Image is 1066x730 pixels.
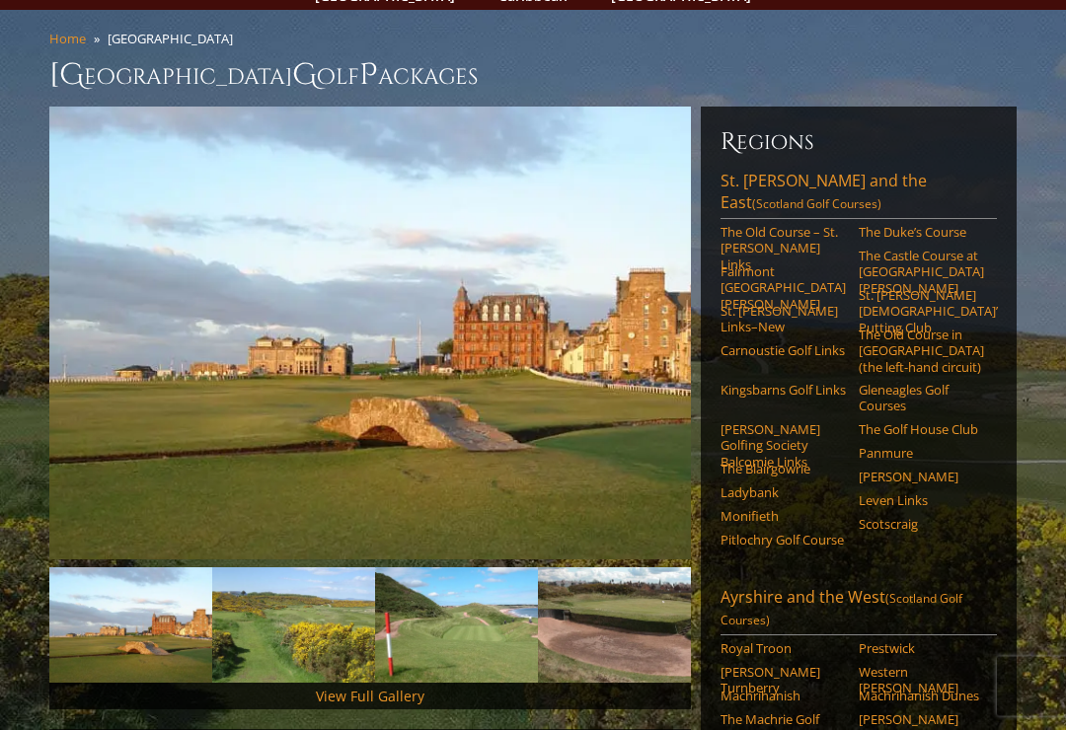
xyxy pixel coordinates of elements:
[721,665,846,697] a: [PERSON_NAME] Turnberry
[859,383,984,415] a: Gleneagles Golf Courses
[859,249,984,297] a: The Castle Course at [GEOGRAPHIC_DATA][PERSON_NAME]
[721,485,846,501] a: Ladybank
[859,225,984,241] a: The Duke’s Course
[721,533,846,548] a: Pitlochry Golf Course
[721,587,997,636] a: Ayrshire and the West(Scotland Golf Courses)
[721,225,846,273] a: The Old Course – St. [PERSON_NAME] Links
[721,171,997,220] a: St. [PERSON_NAME] and the East(Scotland Golf Courses)
[859,288,984,336] a: St. [PERSON_NAME] [DEMOGRAPHIC_DATA]’ Putting Club
[859,689,984,704] a: Machrihanish Dunes
[49,31,86,48] a: Home
[859,328,984,376] a: The Old Course in [GEOGRAPHIC_DATA] (the left-hand circuit)
[721,127,997,159] h6: Regions
[859,517,984,533] a: Scotscraig
[859,493,984,509] a: Leven Links
[721,641,846,657] a: Royal Troon
[859,470,984,485] a: [PERSON_NAME]
[721,689,846,704] a: Machrihanish
[721,462,846,477] a: The Blairgowrie
[859,446,984,462] a: Panmure
[859,665,984,697] a: Western [PERSON_NAME]
[859,422,984,438] a: The Golf House Club
[721,383,846,399] a: Kingsbarns Golf Links
[316,688,424,706] a: View Full Gallery
[721,509,846,525] a: Monifieth
[49,56,1017,96] h1: [GEOGRAPHIC_DATA] olf ackages
[721,264,846,313] a: Fairmont [GEOGRAPHIC_DATA][PERSON_NAME]
[859,641,984,657] a: Prestwick
[292,56,317,96] span: G
[721,422,846,471] a: [PERSON_NAME] Golfing Society Balcomie Links
[721,304,846,336] a: St. [PERSON_NAME] Links–New
[108,31,241,48] li: [GEOGRAPHIC_DATA]
[752,196,881,213] span: (Scotland Golf Courses)
[359,56,378,96] span: P
[721,343,846,359] a: Carnoustie Golf Links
